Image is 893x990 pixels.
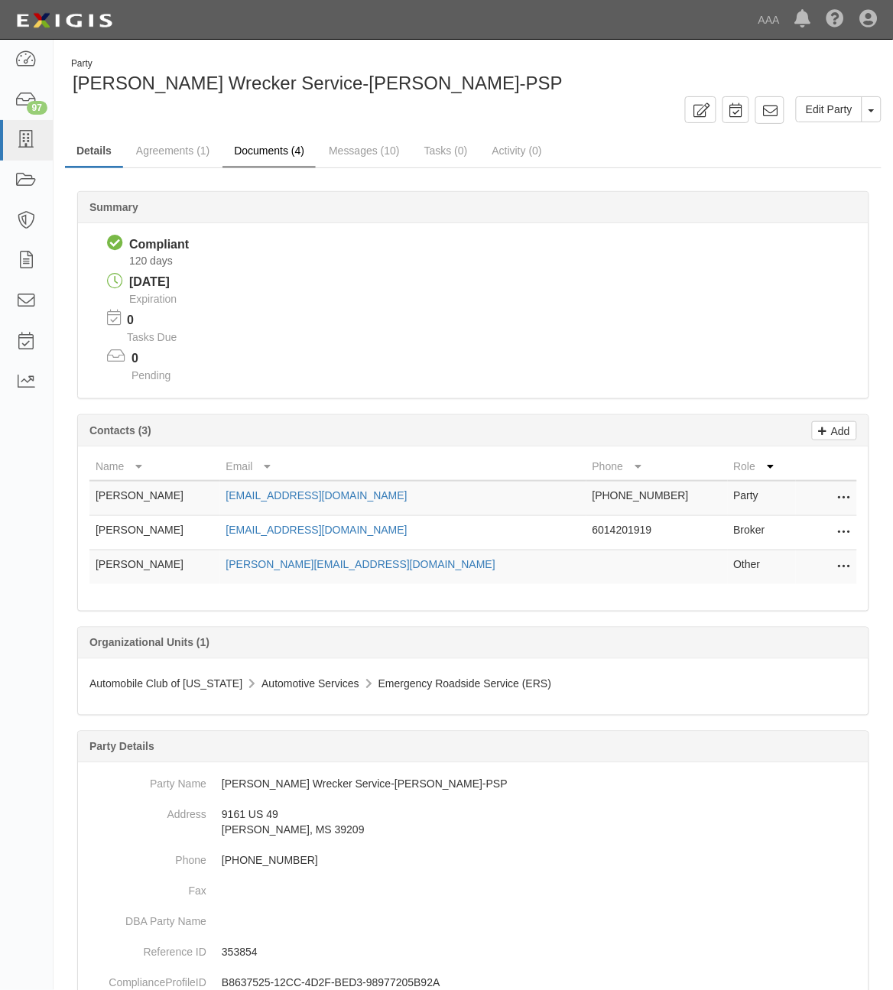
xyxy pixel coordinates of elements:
[226,524,408,536] a: [EMAIL_ADDRESS][DOMAIN_NAME]
[129,255,173,267] span: Since 05/14/2025
[89,515,220,550] td: [PERSON_NAME]
[84,937,206,960] dt: Reference ID
[220,453,586,481] th: Email
[751,5,787,35] a: AAA
[84,846,206,868] dt: Phone
[84,769,206,792] dt: Party Name
[89,453,220,481] th: Name
[222,135,316,168] a: Documents (4)
[226,558,495,570] a: [PERSON_NAME][EMAIL_ADDRESS][DOMAIN_NAME]
[89,637,209,649] b: Organizational Units (1)
[317,135,411,166] a: Messages (10)
[89,201,138,213] b: Summary
[125,135,221,166] a: Agreements (1)
[481,135,554,166] a: Activity (0)
[586,453,728,481] th: Phone
[586,515,728,550] td: 6014201919
[827,422,850,440] p: Add
[413,135,479,166] a: Tasks (0)
[812,421,857,440] a: Add
[65,135,123,168] a: Details
[107,235,123,252] i: Compliant
[728,481,797,516] td: Party
[728,515,797,550] td: Broker
[129,293,177,305] span: Expiration
[89,424,151,437] b: Contacts (3)
[84,907,206,930] dt: DBA Party Name
[27,101,47,115] div: 97
[11,7,117,34] img: logo-5460c22ac91f19d4615b14bd174203de0afe785f0fc80cf4dbbc73dc1793850b.png
[84,846,862,876] dd: [PHONE_NUMBER]
[586,481,728,516] td: [PHONE_NUMBER]
[89,678,242,690] span: Automobile Club of [US_STATE]
[826,11,845,29] i: Help Center - Complianz
[127,312,196,329] p: 0
[127,331,177,343] span: Tasks Due
[132,369,170,381] span: Pending
[222,945,862,960] p: 353854
[226,489,408,501] a: [EMAIL_ADDRESS][DOMAIN_NAME]
[84,800,862,846] dd: 9161 US 49 [PERSON_NAME], MS 39209
[796,96,862,122] a: Edit Party
[73,73,563,93] span: [PERSON_NAME] Wrecker Service-[PERSON_NAME]-PSP
[84,800,206,823] dt: Address
[71,57,563,70] div: Party
[129,274,177,291] div: [DATE]
[129,236,189,254] div: Compliant
[89,481,220,516] td: [PERSON_NAME]
[89,550,220,584] td: [PERSON_NAME]
[132,350,190,368] p: 0
[89,741,154,753] b: Party Details
[728,550,797,584] td: Other
[728,453,797,481] th: Role
[84,769,862,800] dd: [PERSON_NAME] Wrecker Service-[PERSON_NAME]-PSP
[378,678,551,690] span: Emergency Roadside Service (ERS)
[84,876,206,899] dt: Fax
[65,57,882,96] div: Chad Stevens Wrecker Service-Jackson-PSP
[261,678,359,690] span: Automotive Services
